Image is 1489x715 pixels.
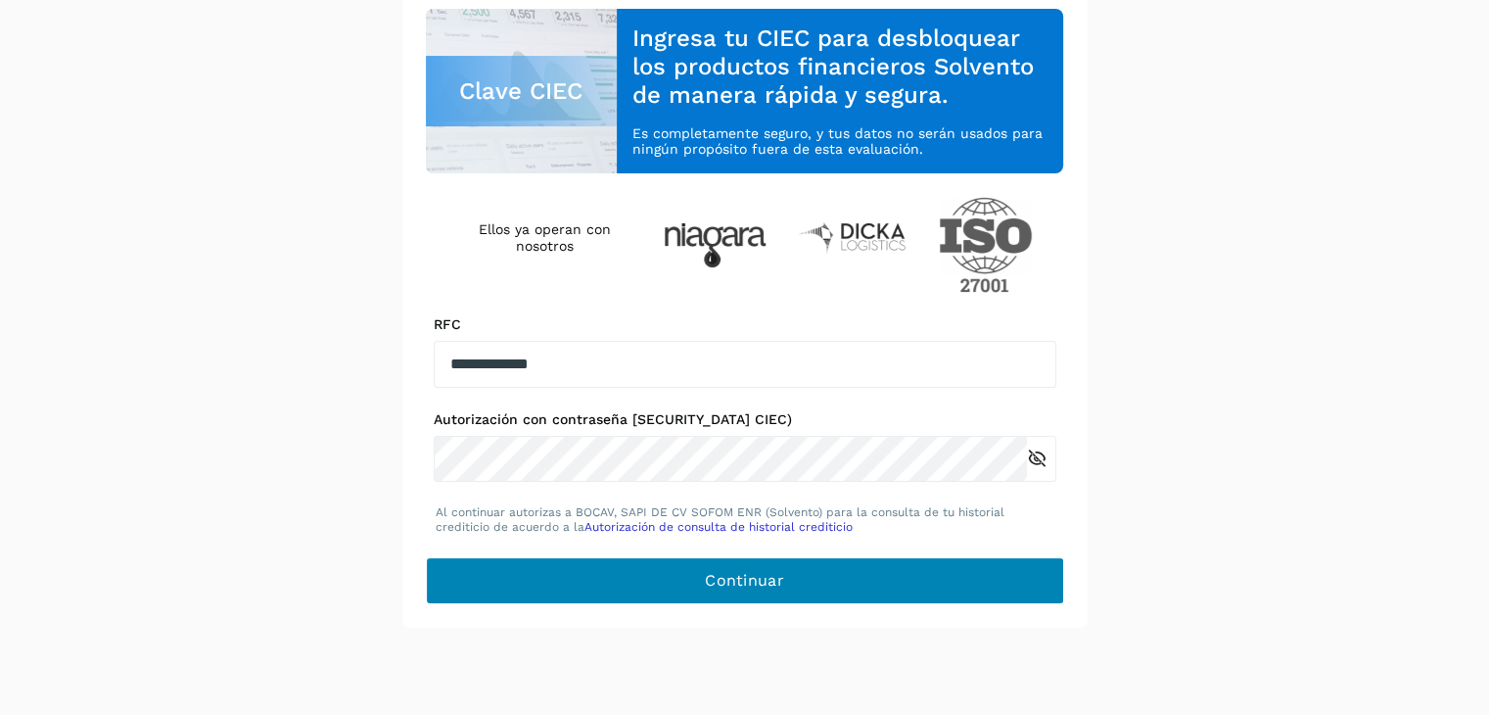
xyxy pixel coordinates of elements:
h4: Ellos ya operan con nosotros [457,221,632,255]
label: Autorización con contraseña [SECURITY_DATA] CIEC) [434,411,1056,428]
div: Clave CIEC [426,56,618,126]
p: Al continuar autorizas a BOCAV, SAPI DE CV SOFOM ENR (Solvento) para la consulta de tu historial ... [436,505,1054,534]
img: Niagara [664,223,767,267]
button: Continuar [426,557,1064,604]
span: Continuar [705,570,784,592]
a: Autorización de consulta de historial crediticio [584,520,853,534]
h3: Ingresa tu CIEC para desbloquear los productos financieros Solvento de manera rápida y segura. [632,24,1047,109]
label: RFC [434,316,1056,333]
p: Es completamente seguro, y tus datos no serán usados para ningún propósito fuera de esta evaluación. [632,125,1047,159]
img: Dicka logistics [798,220,907,254]
img: ISO [939,197,1033,293]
